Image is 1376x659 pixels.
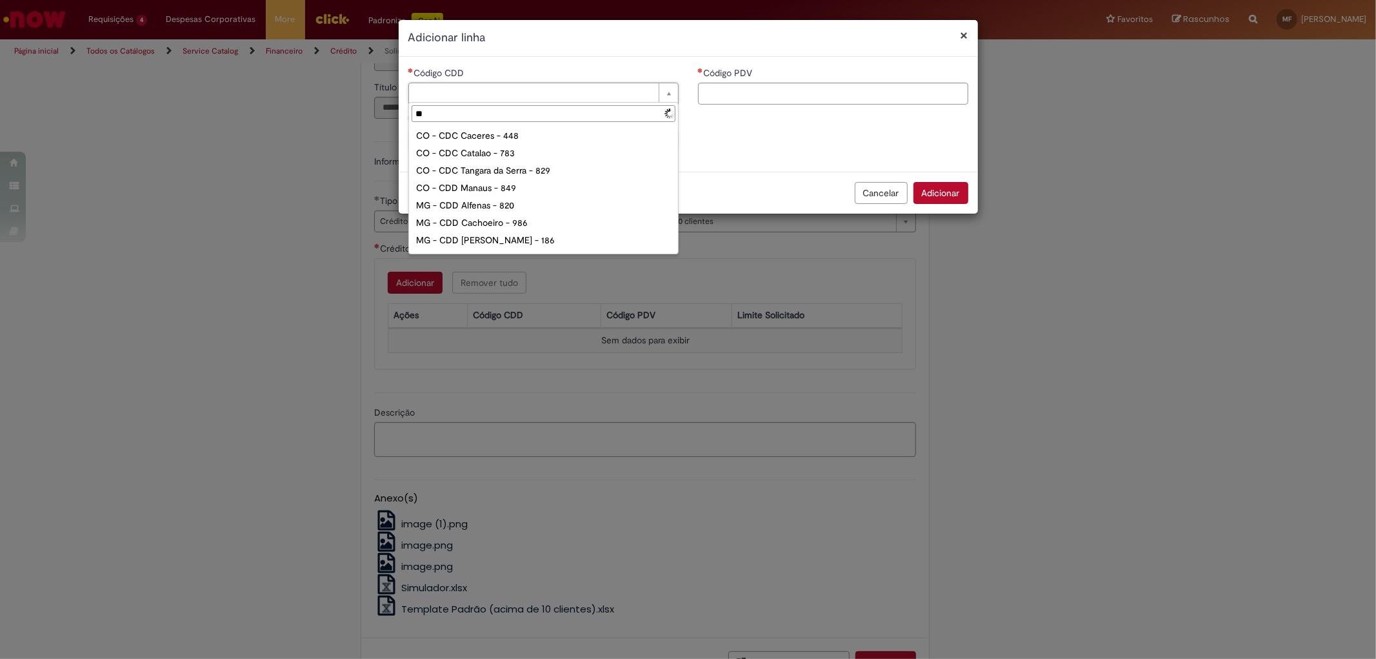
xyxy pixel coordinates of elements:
[412,197,675,214] div: MG - CDD Alfenas - 820
[412,214,675,232] div: MG - CDD Cachoeiro - 986
[412,162,675,179] div: CO - CDC Tangara da Serra - 829
[412,179,675,197] div: CO - CDD Manaus - 849
[412,232,675,249] div: MG - CDD [PERSON_NAME] - 186
[412,249,675,267] div: MG - CDD Pocos de Caldas - 835
[412,127,675,145] div: CO - CDC Caceres - 448
[409,125,678,254] ul: Código CDD
[412,145,675,162] div: CO - CDC Catalao - 783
